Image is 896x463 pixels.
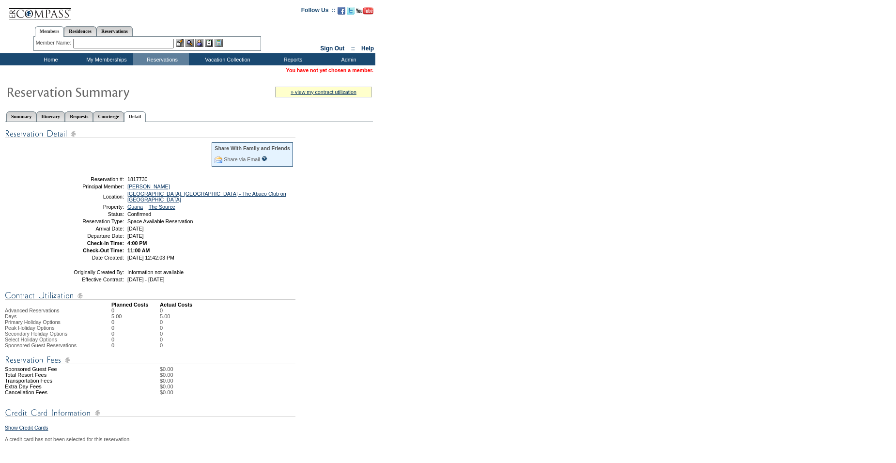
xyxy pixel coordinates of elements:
strong: Check-Out Time: [83,247,124,253]
td: 0 [111,319,160,325]
td: Cancellation Fees [5,389,111,395]
td: My Memberships [77,53,133,65]
td: $0.00 [160,384,373,389]
a: Requests [65,111,93,122]
td: Follow Us :: [301,6,336,17]
td: Vacation Collection [189,53,264,65]
span: Advanced Reservations [5,308,60,313]
a: Subscribe to our YouTube Channel [356,10,373,15]
td: $0.00 [160,366,373,372]
span: Select Holiday Options [5,337,57,342]
img: Become our fan on Facebook [338,7,345,15]
td: $0.00 [160,378,373,384]
a: Concierge [93,111,124,122]
td: Reservation #: [55,176,124,182]
span: Peak Holiday Options [5,325,54,331]
td: 0 [160,337,170,342]
td: Admin [320,53,375,65]
span: Secondary Holiday Options [5,331,67,337]
a: Guana [127,204,143,210]
td: 0 [160,342,170,348]
a: Become our fan on Facebook [338,10,345,15]
span: 11:00 AM [127,247,150,253]
a: Summary [6,111,36,122]
a: » view my contract utilization [291,89,356,95]
td: Actual Costs [160,302,373,308]
input: What is this? [262,156,267,161]
td: Effective Contract: [55,277,124,282]
span: :: [351,45,355,52]
img: Reservaton Summary [6,82,200,101]
img: Follow us on Twitter [347,7,355,15]
a: [GEOGRAPHIC_DATA], [GEOGRAPHIC_DATA] - The Abaco Club on [GEOGRAPHIC_DATA] [127,191,286,202]
td: Reservation Type: [55,218,124,224]
span: Days [5,313,16,319]
a: [PERSON_NAME] [127,184,170,189]
td: Transportation Fees [5,378,111,384]
td: Principal Member: [55,184,124,189]
strong: Check-In Time: [87,240,124,246]
td: Planned Costs [111,302,160,308]
td: Arrival Date: [55,226,124,231]
td: Property: [55,204,124,210]
td: Location: [55,191,124,202]
img: Contract Utilization [5,290,295,302]
td: Departure Date: [55,233,124,239]
a: Itinerary [36,111,65,122]
td: Originally Created By: [55,269,124,275]
span: [DATE] 12:42:03 PM [127,255,174,261]
td: 0 [160,331,170,337]
td: Date Created: [55,255,124,261]
div: Share With Family and Friends [215,145,290,151]
a: Share via Email [224,156,260,162]
td: 0 [111,337,160,342]
span: Confirmed [127,211,151,217]
a: Detail [124,111,146,122]
span: 4:00 PM [127,240,147,246]
td: 0 [111,325,160,331]
td: Status: [55,211,124,217]
a: Sign Out [320,45,344,52]
span: Sponsored Guest Reservations [5,342,77,348]
a: Residences [64,26,96,36]
a: Reservations [96,26,133,36]
td: 0 [111,342,160,348]
span: [DATE] [127,233,144,239]
img: Reservation Fees [5,354,295,366]
a: The Source [149,204,175,210]
a: Show Credit Cards [5,425,48,431]
td: Reservations [133,53,189,65]
td: 0 [160,325,170,331]
img: Impersonate [195,39,203,47]
a: Members [35,26,64,37]
img: b_edit.gif [176,39,184,47]
td: 0 [111,308,160,313]
img: Credit Card Information [5,407,295,419]
td: 5.00 [111,313,160,319]
div: A credit card has not been selected for this reservation. [5,436,373,442]
td: 0 [160,308,170,313]
img: Subscribe to our YouTube Channel [356,7,373,15]
td: $0.00 [160,372,373,378]
td: Reports [264,53,320,65]
td: 0 [111,331,160,337]
span: [DATE] - [DATE] [127,277,165,282]
span: [DATE] [127,226,144,231]
td: Home [22,53,77,65]
img: b_calculator.gif [215,39,223,47]
span: Information not available [127,269,184,275]
td: Total Resort Fees [5,372,111,378]
td: Sponsored Guest Fee [5,366,111,372]
a: Help [361,45,374,52]
td: $0.00 [160,389,373,395]
td: 5.00 [160,313,170,319]
span: 1817730 [127,176,148,182]
span: Space Available Reservation [127,218,193,224]
td: Extra Day Fees [5,384,111,389]
div: Member Name: [36,39,73,47]
td: 0 [160,319,170,325]
img: View [185,39,194,47]
span: Primary Holiday Options [5,319,61,325]
img: Reservation Detail [5,128,295,140]
span: You have not yet chosen a member. [286,67,373,73]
